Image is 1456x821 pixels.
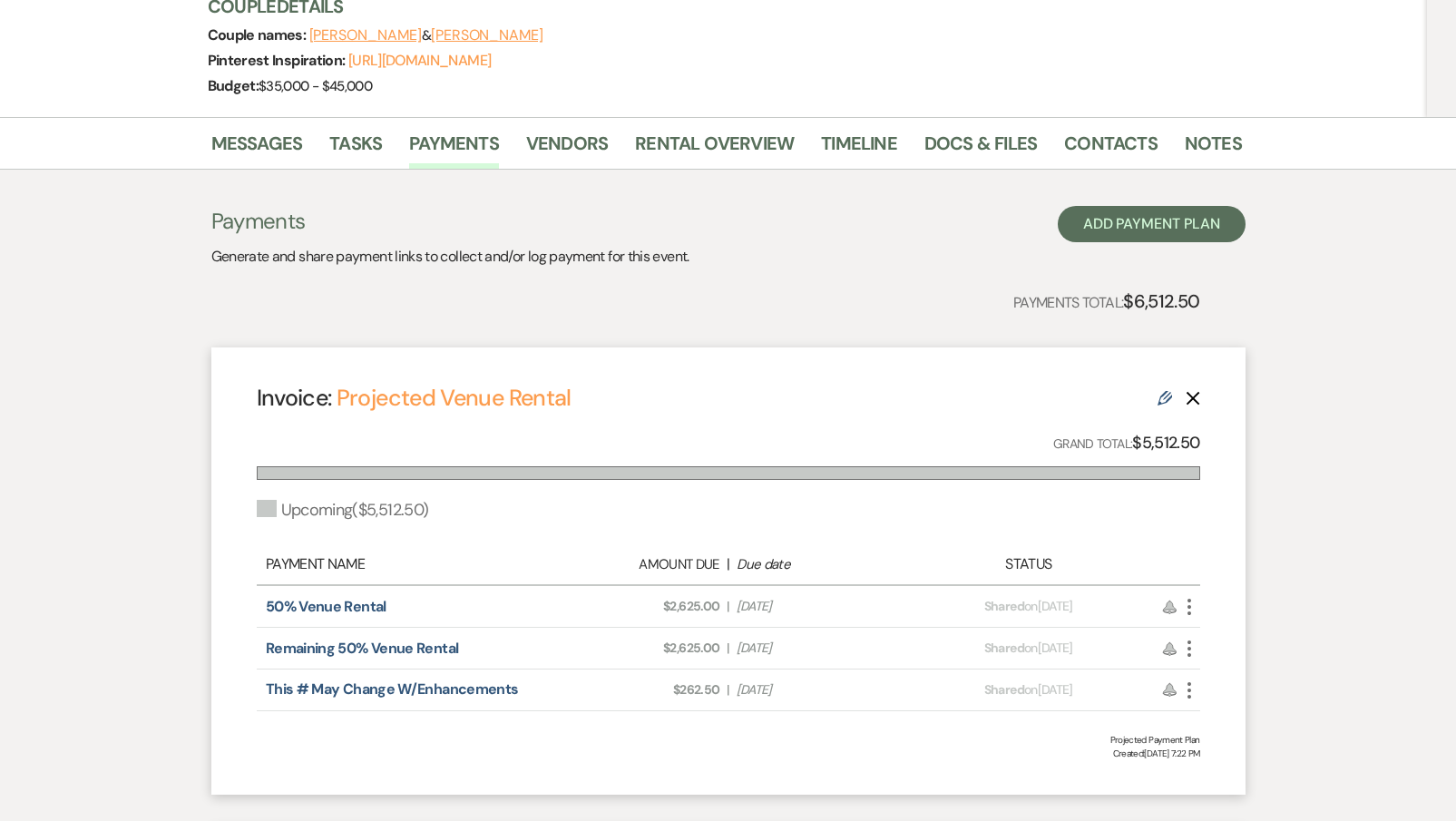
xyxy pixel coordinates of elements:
[913,680,1144,699] div: on [DATE]
[727,597,728,616] span: |
[257,747,1200,760] span: Created: [DATE] 7:22 PM
[1123,289,1199,313] strong: $6,512.50
[348,51,491,70] a: [URL][DOMAIN_NAME]
[543,553,914,575] div: |
[1132,432,1199,454] strong: $5,512.50
[257,733,1200,747] div: Projected Payment Plan
[211,245,689,269] p: Generate and share payment links to collect and/or log payment for this event.
[266,679,519,699] a: This # May Change W/Enhancements
[737,597,904,616] span: [DATE]
[924,129,1037,169] a: Docs & Files
[913,553,1144,575] div: Status
[266,597,386,616] a: 50% Venue Rental
[727,639,728,658] span: |
[552,639,719,658] span: $2,625.00
[913,597,1144,616] div: on [DATE]
[526,129,608,169] a: Vendors
[208,51,348,70] span: Pinterest Inspiration:
[737,680,904,699] span: [DATE]
[259,77,372,95] span: $35,000 - $45,000
[208,76,259,95] span: Budget:
[552,680,719,699] span: $262.50
[329,129,382,169] a: Tasks
[727,680,728,699] span: |
[984,640,1024,656] span: Shared
[211,129,303,169] a: Messages
[1013,287,1200,316] p: Payments Total:
[913,639,1144,658] div: on [DATE]
[984,598,1024,614] span: Shared
[737,554,904,575] div: Due date
[635,129,794,169] a: Rental Overview
[1053,430,1200,456] p: Grand Total:
[257,382,572,414] h4: Invoice:
[309,28,422,43] button: [PERSON_NAME]
[737,639,904,658] span: [DATE]
[208,25,309,44] span: Couple names:
[552,554,719,575] div: Amount Due
[409,129,499,169] a: Payments
[431,28,543,43] button: [PERSON_NAME]
[337,383,572,413] a: Projected Venue Rental
[309,26,543,44] span: &
[266,639,458,658] a: Remaining 50% Venue Rental
[821,129,897,169] a: Timeline
[1185,129,1242,169] a: Notes
[984,681,1024,698] span: Shared
[211,206,689,237] h3: Payments
[552,597,719,616] span: $2,625.00
[266,553,543,575] div: Payment Name
[257,498,429,523] div: Upcoming ( $5,512.50 )
[1058,206,1246,242] button: Add Payment Plan
[1064,129,1158,169] a: Contacts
